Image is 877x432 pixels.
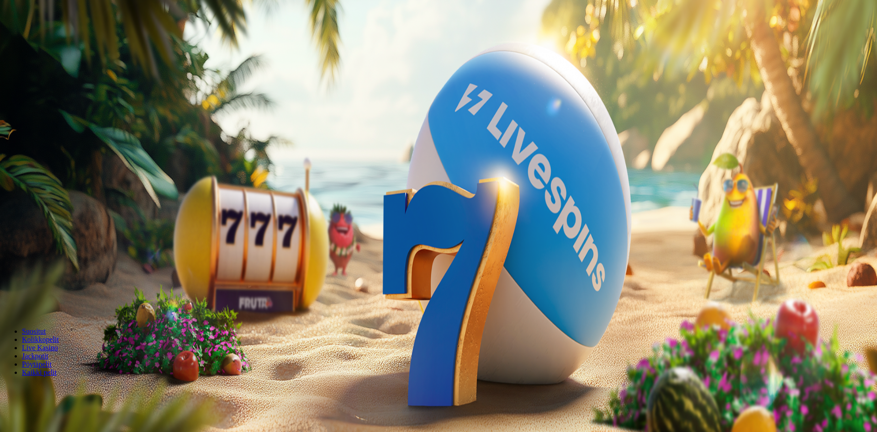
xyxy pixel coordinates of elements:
[4,312,873,377] nav: Lobby
[22,352,48,360] a: Jackpotit
[22,336,59,343] a: Kolikkopelit
[22,360,52,368] a: Pöytäpelit
[22,344,58,352] a: Live Kasino
[22,327,46,335] a: Suositut
[4,312,873,394] header: Lobby
[22,368,57,376] a: Kaikki pelit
